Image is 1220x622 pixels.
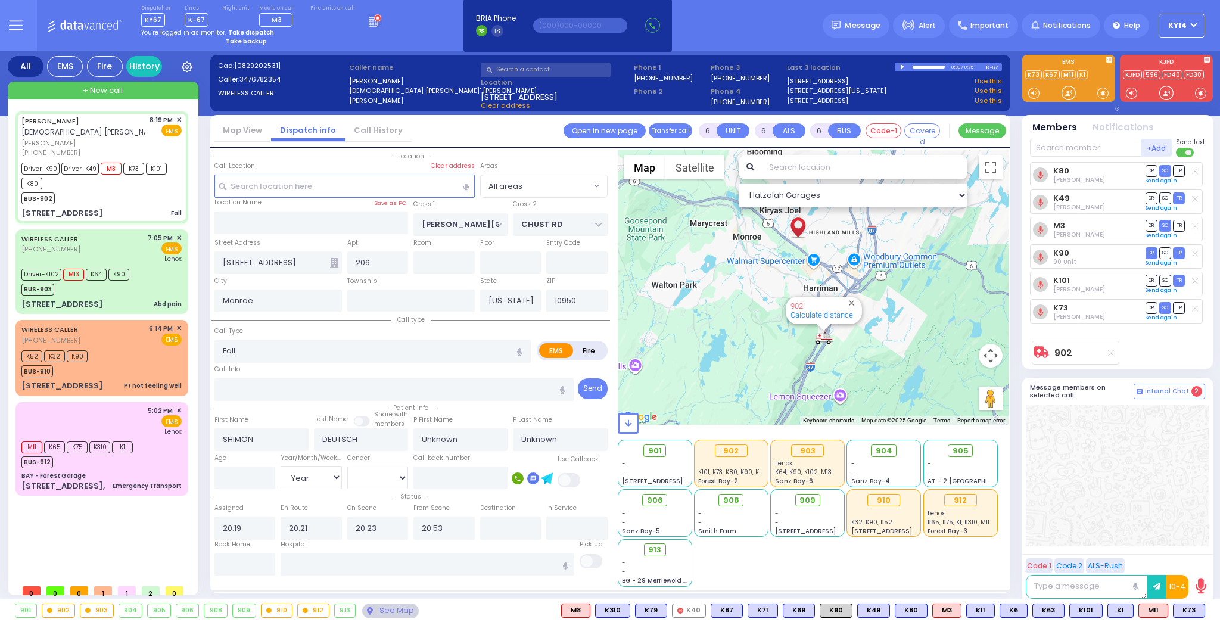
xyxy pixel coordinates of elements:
span: M3 [272,15,282,24]
span: ✕ [176,324,182,334]
span: [STREET_ADDRESS] [481,91,558,101]
span: K310 [89,441,110,453]
div: 913 [335,604,356,617]
label: Assigned [214,503,244,513]
span: K64 [86,269,107,281]
div: [STREET_ADDRESS] [21,380,103,392]
span: K73 [123,163,144,175]
label: [PHONE_NUMBER] [634,73,693,82]
span: [PHONE_NUMBER] [21,244,80,254]
div: BLS [1000,604,1028,618]
span: K64, K90, K102, M13 [775,468,832,477]
div: BLS [895,604,928,618]
span: DR [1146,192,1157,204]
a: Dispatch info [271,125,345,136]
label: Call Location [214,161,255,171]
div: BLS [783,604,815,618]
label: Street Address [214,238,260,248]
span: 5:02 PM [148,406,173,415]
a: Send again [1146,177,1177,184]
label: Last Name [314,415,348,424]
span: 904 [876,445,892,457]
div: 0:00 [951,60,961,74]
label: Dispatcher [141,5,171,12]
label: Caller name [349,63,477,73]
span: - [622,459,625,468]
a: K1 [1077,70,1088,79]
div: See map [362,604,418,618]
a: K80 [1053,166,1069,175]
button: Show satellite imagery [665,155,724,179]
div: [STREET_ADDRESS], [21,480,105,492]
label: Cross 2 [513,200,537,209]
button: ALS-Rush [1086,558,1125,573]
label: [PHONE_NUMBER] [711,73,770,82]
span: K65 [44,441,65,453]
strong: Take dispatch [228,28,274,37]
span: Forest Bay-2 [698,477,738,486]
div: EMS [47,56,83,77]
span: K1 [112,441,133,453]
button: Send [578,378,608,399]
div: 903 [80,604,113,617]
div: Emergency Transport [113,481,182,490]
span: Internal Chat [1145,387,1189,396]
div: 902 [815,331,833,346]
img: Google [621,409,660,425]
div: 902 [42,604,75,617]
div: BLS [1069,604,1103,618]
span: - [851,468,855,477]
button: Code-1 [866,123,901,138]
span: K80 [21,178,42,189]
span: K-67 [185,13,208,27]
strong: Take backup [226,37,267,46]
label: Room [413,238,431,248]
span: Chananya Indig [1053,230,1105,239]
img: red-radio-icon.svg [677,608,683,614]
span: 6:14 PM [149,324,173,333]
span: DR [1146,247,1157,259]
div: Fall [171,209,182,217]
label: ZIP [546,276,555,286]
div: ALS [932,604,961,618]
span: Shlomo Appel [1053,175,1105,184]
label: State [480,276,497,286]
div: Pt not feeling well [124,381,182,390]
div: BLS [635,604,667,618]
div: 903 [791,444,824,458]
label: Gender [347,453,370,463]
label: Location [481,77,630,88]
span: - [851,459,855,468]
a: K49 [1053,194,1070,203]
span: K101, K73, K80, K90, K49, M3 [698,468,779,477]
div: Fire [87,56,123,77]
a: [PERSON_NAME] [21,116,79,126]
label: Fire [572,343,606,358]
span: Phone 1 [634,63,707,73]
span: 0 [70,586,88,595]
a: WIRELESS CALLER [21,325,78,334]
span: DR [1146,165,1157,176]
div: ALS KJ [561,604,590,618]
div: 902 [715,444,748,458]
label: Cad: [218,61,346,71]
label: Fire units on call [310,5,355,12]
button: Code 2 [1054,558,1084,573]
span: 0 [166,586,183,595]
button: Transfer call [649,123,692,138]
a: FD30 [1184,70,1204,79]
div: All [8,56,43,77]
a: Map View [214,125,271,136]
div: / [961,60,963,74]
span: Pinchas Braun [1053,312,1105,321]
span: - [622,468,625,477]
label: Lines [185,5,208,12]
img: message.svg [832,21,841,30]
div: BLS [1173,604,1205,618]
button: Map camera controls [979,344,1003,368]
span: All areas [480,175,608,197]
span: TR [1173,192,1185,204]
span: [STREET_ADDRESS][PERSON_NAME] [622,477,735,486]
span: BUS-910 [21,365,53,377]
div: 904 [119,604,142,617]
